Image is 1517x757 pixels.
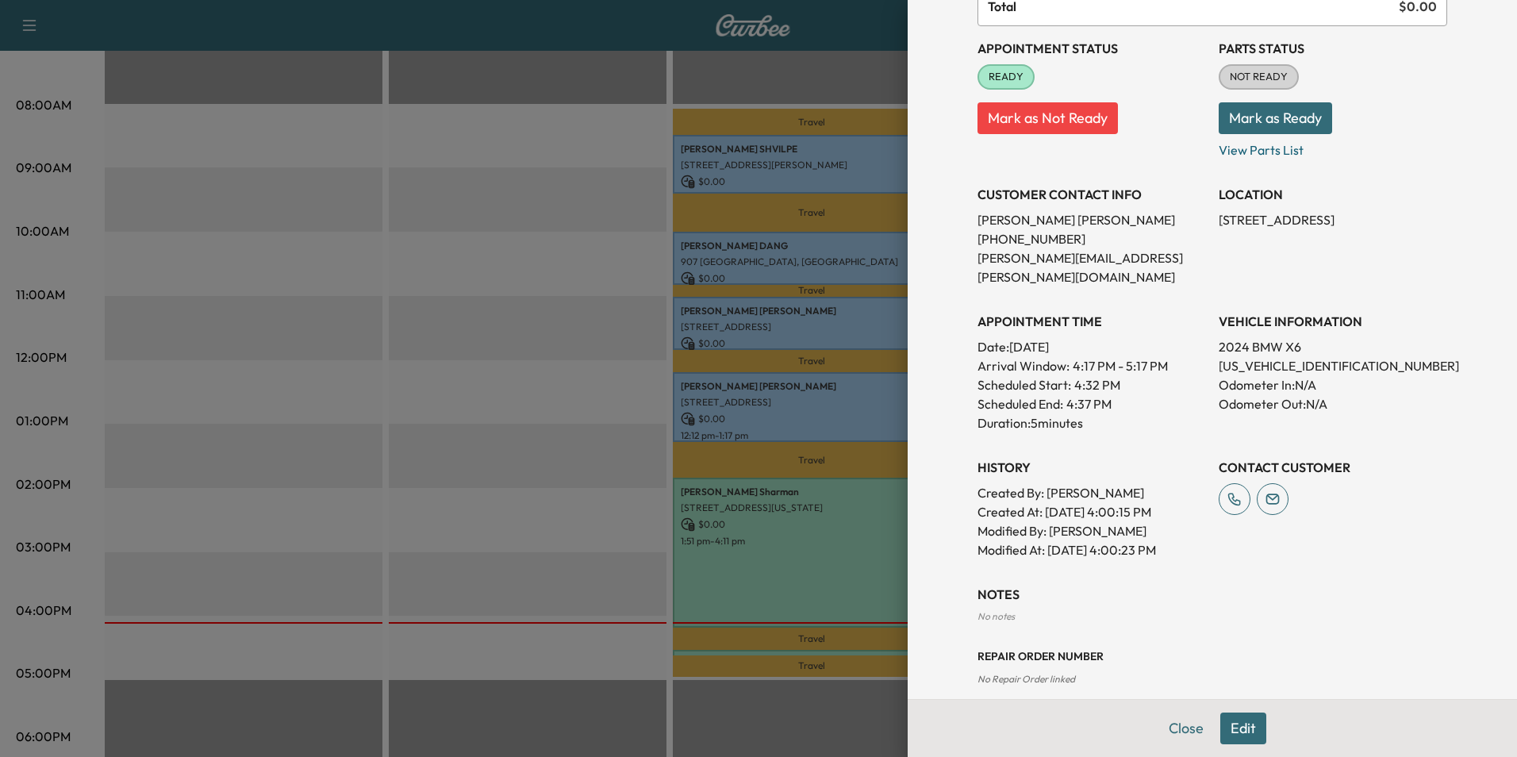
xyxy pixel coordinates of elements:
span: NOT READY [1220,69,1297,85]
h3: Appointment Status [977,39,1206,58]
p: Arrival Window: [977,356,1206,375]
p: [US_VEHICLE_IDENTIFICATION_NUMBER] [1219,356,1447,375]
p: Duration: 5 minutes [977,413,1206,432]
p: 4:32 PM [1074,375,1120,394]
p: [PERSON_NAME] [PERSON_NAME] [977,210,1206,229]
p: Modified At : [DATE] 4:00:23 PM [977,540,1206,559]
p: Created At : [DATE] 4:00:15 PM [977,502,1206,521]
button: Mark as Ready [1219,102,1332,134]
p: Scheduled Start: [977,375,1071,394]
div: No notes [977,610,1447,623]
span: 4:17 PM - 5:17 PM [1073,356,1168,375]
p: Created By : [PERSON_NAME] [977,483,1206,502]
h3: Repair Order number [977,648,1447,664]
p: Scheduled End: [977,394,1063,413]
h3: Parts Status [1219,39,1447,58]
button: Edit [1220,713,1266,744]
button: Mark as Not Ready [977,102,1118,134]
p: [STREET_ADDRESS] [1219,210,1447,229]
p: [PERSON_NAME][EMAIL_ADDRESS][PERSON_NAME][DOMAIN_NAME] [977,248,1206,286]
span: READY [979,69,1033,85]
h3: History [977,458,1206,477]
h3: LOCATION [1219,185,1447,204]
span: No Repair Order linked [977,673,1075,685]
button: Close [1158,713,1214,744]
h3: CUSTOMER CONTACT INFO [977,185,1206,204]
p: Date: [DATE] [977,337,1206,356]
p: View Parts List [1219,134,1447,159]
h3: CONTACT CUSTOMER [1219,458,1447,477]
p: 2024 BMW X6 [1219,337,1447,356]
p: Odometer In: N/A [1219,375,1447,394]
h3: APPOINTMENT TIME [977,312,1206,331]
h3: NOTES [977,585,1447,604]
p: Odometer Out: N/A [1219,394,1447,413]
p: [PHONE_NUMBER] [977,229,1206,248]
h3: VEHICLE INFORMATION [1219,312,1447,331]
p: 4:37 PM [1066,394,1112,413]
p: Modified By : [PERSON_NAME] [977,521,1206,540]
